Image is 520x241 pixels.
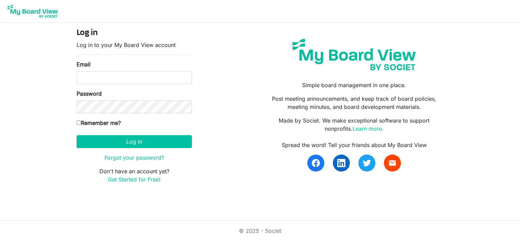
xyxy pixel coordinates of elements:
[384,155,401,172] a: email
[287,34,421,76] img: my-board-view-societ.svg
[77,41,192,49] p: Log in to your My Board View account
[77,60,91,68] label: Email
[77,119,121,127] label: Remember me?
[77,28,192,38] h4: Log in
[108,176,161,183] a: Get Started for Free!
[388,159,396,167] span: email
[353,125,384,132] a: Learn more.
[77,135,192,148] button: Log in
[5,3,60,20] img: My Board View Logo
[265,81,443,89] p: Simple board management in one place.
[265,116,443,133] p: Made by Societ. We make exceptional software to support nonprofits.
[77,90,102,98] label: Password
[265,141,443,149] div: Spread the word! Tell your friends about My Board View
[104,154,164,161] a: Forgot your password?
[312,159,320,167] img: facebook.svg
[363,159,371,167] img: twitter.svg
[77,167,192,183] p: Don't have an account yet?
[239,227,281,234] a: © 2025 - Societ
[265,95,443,111] p: Post meeting announcements, and keep track of board policies, meeting minutes, and board developm...
[337,159,345,167] img: linkedin.svg
[77,120,81,125] input: Remember me?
